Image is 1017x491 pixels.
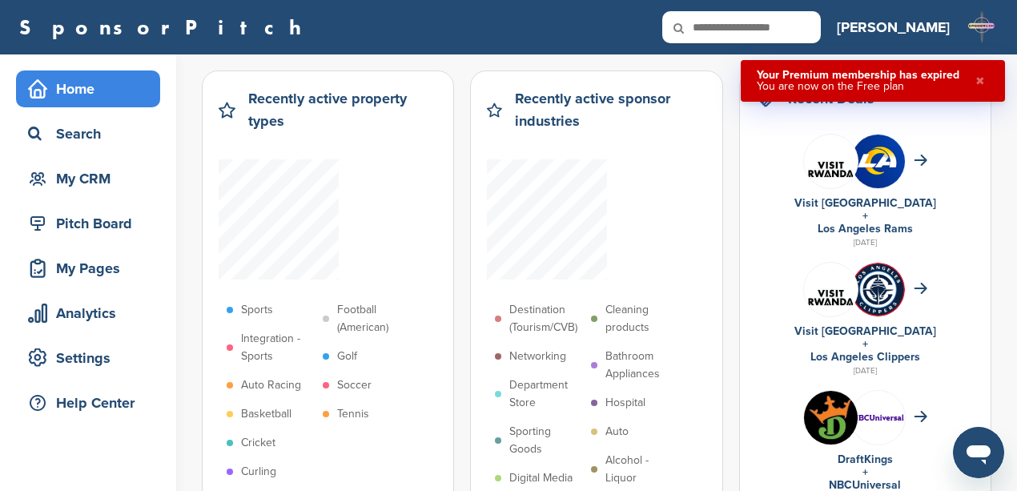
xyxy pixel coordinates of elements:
h3: [PERSON_NAME] [837,16,950,38]
a: Pitch Board [16,205,160,242]
img: L daggercon logo2025 2 (2) [966,11,998,43]
a: + [862,337,868,351]
img: No7msulo 400x400 [851,135,905,188]
p: Basketball [241,405,291,423]
div: Settings [24,344,160,372]
a: + [862,465,868,479]
p: Bathroom Appliances [605,348,679,383]
a: [PERSON_NAME] [837,10,950,45]
a: My CRM [16,160,160,197]
h2: Recently active sponsor industries [515,87,706,132]
iframe: Button to launch messaging window [953,427,1004,478]
p: Alcohol - Liquor [605,452,679,487]
div: My Pages [24,254,160,283]
h2: Recently active property types [248,87,437,132]
p: Golf [337,348,357,365]
a: Los Angeles Rams [818,222,913,235]
div: Pitch Board [24,209,160,238]
p: Hospital [605,394,645,412]
p: Curling [241,463,276,481]
p: Auto [605,423,629,441]
p: Sports [241,301,273,319]
p: Integration - Sports [241,330,315,365]
div: [DATE] [756,364,975,378]
div: Search [24,119,160,148]
div: Home [24,74,160,103]
a: Help Center [16,384,160,421]
a: Los Angeles Clippers [810,350,920,364]
a: + [862,209,868,223]
div: Help Center [24,388,160,417]
p: Sporting Goods [509,423,583,458]
a: Analytics [16,295,160,332]
a: SponsorPitch [19,17,312,38]
p: Football (American) [337,301,411,336]
button: Close [971,70,989,92]
div: Analytics [24,299,160,328]
a: Settings [16,340,160,376]
div: You are now on the Free plan [757,81,959,92]
div: [DATE] [756,235,975,250]
img: Vr [804,271,858,308]
p: Cleaning products [605,301,679,336]
div: Your Premium membership has expired [757,70,959,81]
p: Networking [509,348,566,365]
p: Department Store [509,376,583,412]
div: My CRM [24,164,160,193]
p: Digital Media [509,469,573,487]
img: Nbcuniversal 400x400 [851,391,905,445]
a: Visit [GEOGRAPHIC_DATA] [794,196,936,210]
a: Visit [GEOGRAPHIC_DATA] [794,324,936,338]
p: Soccer [337,376,372,394]
img: Draftkings logo [804,391,858,445]
a: My Pages [16,250,160,287]
a: Search [16,115,160,152]
p: Cricket [241,434,275,452]
p: Destination (Tourism/CVB) [509,301,583,336]
p: Tennis [337,405,369,423]
a: DraftKings [838,453,893,466]
a: Home [16,70,160,107]
p: Auto Racing [241,376,301,394]
img: Arw64i5q 400x400 [851,263,905,316]
img: Vr [804,143,858,179]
